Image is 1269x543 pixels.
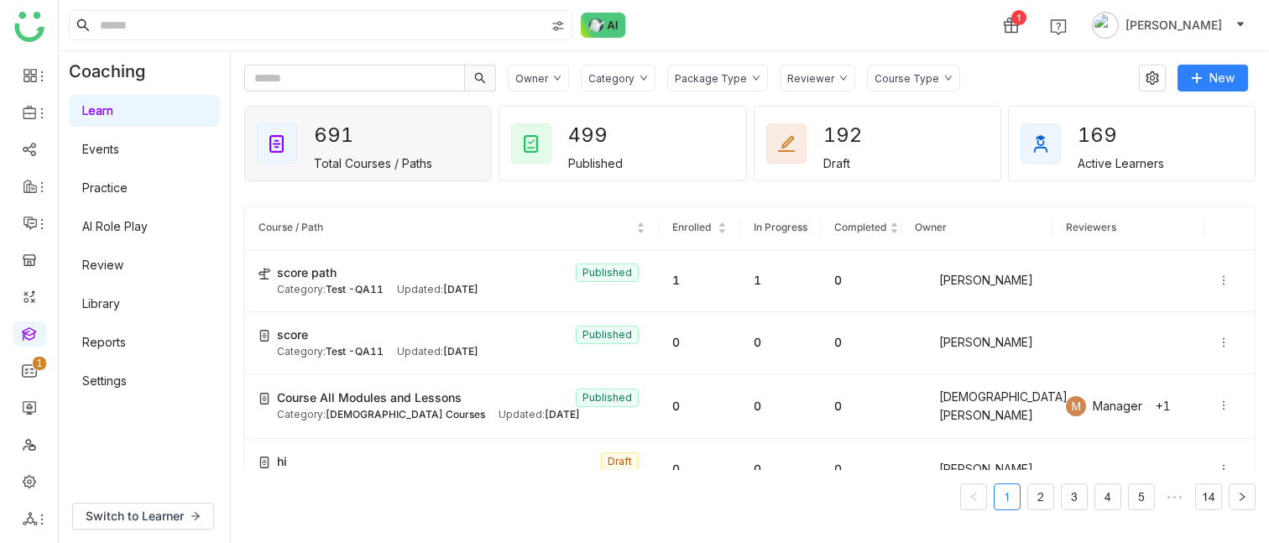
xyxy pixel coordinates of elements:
[821,312,901,374] td: 0
[277,282,384,298] div: Category:
[82,180,128,195] a: Practice
[1062,484,1087,509] a: 3
[14,12,44,42] img: logo
[82,373,127,388] a: Settings
[258,221,323,233] span: Course / Path
[277,326,308,344] span: score
[740,374,821,439] td: 0
[1209,69,1235,87] span: New
[82,142,119,156] a: Events
[314,156,432,170] div: Total Courses / Paths
[267,133,287,154] img: total_courses.svg
[1050,18,1067,35] img: help.svg
[443,283,478,295] span: [DATE]
[277,389,462,407] span: Course All Modules and Lessons
[397,344,478,360] div: Updated:
[1089,12,1249,39] button: [PERSON_NAME]
[821,374,901,439] td: 0
[277,452,287,471] span: hi
[1061,483,1088,510] li: 3
[1093,397,1142,415] span: Manager
[834,221,886,233] span: Completed
[915,459,935,479] img: 684a9b6bde261c4b36a3d2e3
[1162,483,1188,510] span: •••
[1229,483,1256,510] button: Next Page
[740,439,821,501] td: 0
[823,156,850,170] div: Draft
[443,345,478,358] span: [DATE]
[1125,16,1222,34] span: [PERSON_NAME]
[277,407,485,423] div: Category:
[1031,133,1051,154] img: active_learners.svg
[740,312,821,374] td: 0
[258,268,270,279] img: create-new-path.svg
[960,483,987,510] button: Previous Page
[326,283,384,295] span: Test -QA11
[821,439,901,501] td: 0
[915,332,935,352] img: 684a9b22de261c4b36a3d00f
[576,326,639,344] nz-tag: Published
[1094,483,1121,510] li: 4
[326,408,485,420] span: [DEMOGRAPHIC_DATA] Courses
[601,452,639,471] nz-tag: Draft
[776,133,796,154] img: draft_courses.svg
[1128,483,1155,510] li: 5
[588,72,634,85] div: Category
[1066,396,1086,416] div: M
[82,258,123,272] a: Review
[1078,117,1138,153] div: 169
[72,503,214,530] button: Switch to Learner
[995,484,1020,509] a: 1
[1095,484,1120,509] a: 4
[82,219,148,233] a: AI Role Play
[576,389,639,407] nz-tag: Published
[915,388,1039,425] div: [DEMOGRAPHIC_DATA][PERSON_NAME]
[258,330,270,342] img: create-new-course.svg
[1028,484,1053,509] a: 2
[1011,10,1026,25] div: 1
[915,270,935,290] img: 684a9b22de261c4b36a3d00f
[499,407,580,423] div: Updated:
[82,335,126,349] a: Reports
[994,483,1021,510] li: 1
[659,312,739,374] td: 0
[36,355,43,372] p: 1
[277,264,337,282] span: score path
[1195,483,1222,510] li: 14
[754,221,807,233] span: In Progress
[675,72,747,85] div: Package Type
[659,439,739,501] td: 0
[1027,483,1054,510] li: 2
[672,221,711,233] span: Enrolled
[86,507,184,525] span: Switch to Learner
[545,408,580,420] span: [DATE]
[875,72,939,85] div: Course Type
[1196,484,1221,509] a: 14
[915,270,1039,290] div: [PERSON_NAME]
[515,72,548,85] div: Owner
[581,13,626,38] img: ask-buddy-normal.svg
[787,72,834,85] div: Reviewer
[277,344,384,360] div: Category:
[915,396,935,416] img: 684a9b06de261c4b36a3cf65
[823,117,884,153] div: 192
[258,393,270,405] img: create-new-course.svg
[915,221,947,233] span: Owner
[568,117,629,153] div: 499
[915,459,1039,479] div: [PERSON_NAME]
[1162,483,1188,510] li: Next 5 Pages
[659,250,739,312] td: 1
[915,332,1039,352] div: [PERSON_NAME]
[397,282,478,298] div: Updated:
[1129,484,1154,509] a: 5
[568,156,623,170] div: Published
[82,103,113,117] a: Learn
[82,296,120,311] a: Library
[659,374,739,439] td: 0
[1092,12,1119,39] img: avatar
[33,357,46,370] nz-badge-sup: 1
[551,19,565,33] img: search-type.svg
[1178,65,1248,91] button: New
